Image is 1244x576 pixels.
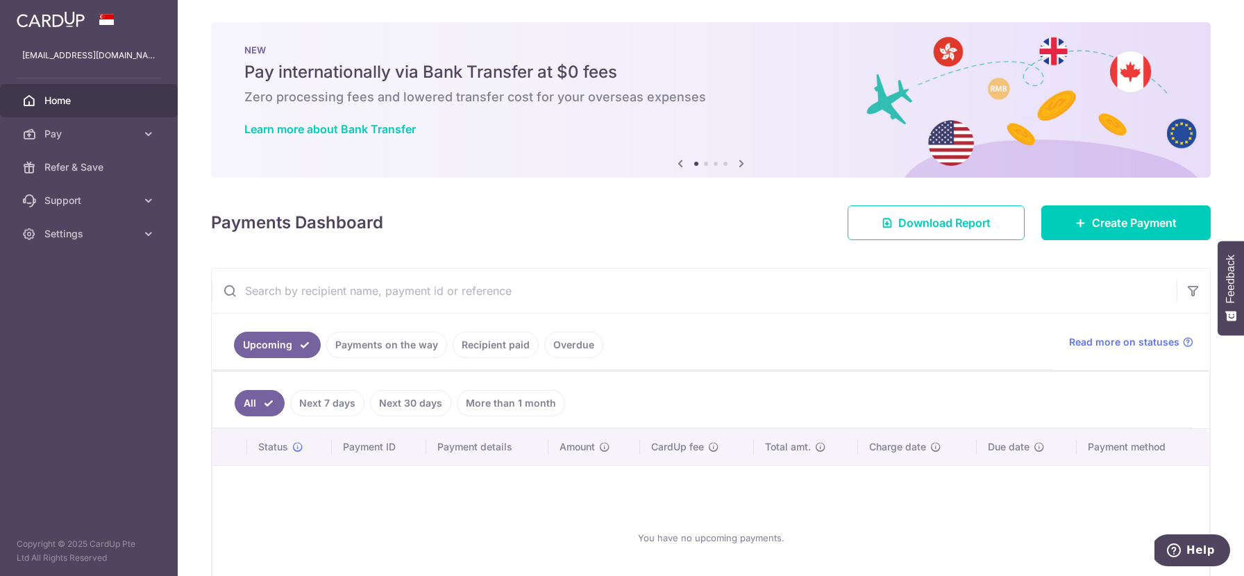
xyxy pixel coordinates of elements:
[1069,335,1193,349] a: Read more on statuses
[1041,205,1211,240] a: Create Payment
[211,210,383,235] h4: Payments Dashboard
[765,440,811,454] span: Total amt.
[453,332,539,358] a: Recipient paid
[258,440,288,454] span: Status
[544,332,603,358] a: Overdue
[235,390,285,416] a: All
[1225,255,1237,303] span: Feedback
[211,22,1211,178] img: Bank transfer banner
[1077,429,1209,465] th: Payment method
[457,390,565,416] a: More than 1 month
[898,214,991,231] span: Download Report
[22,49,155,62] p: [EMAIL_ADDRESS][DOMAIN_NAME]
[212,269,1177,313] input: Search by recipient name, payment id or reference
[326,332,447,358] a: Payments on the way
[560,440,595,454] span: Amount
[370,390,451,416] a: Next 30 days
[44,127,136,141] span: Pay
[44,160,136,174] span: Refer & Save
[244,89,1177,105] h6: Zero processing fees and lowered transfer cost for your overseas expenses
[44,94,136,108] span: Home
[244,122,416,136] a: Learn more about Bank Transfer
[234,332,321,358] a: Upcoming
[988,440,1029,454] span: Due date
[1069,335,1179,349] span: Read more on statuses
[651,440,704,454] span: CardUp fee
[244,61,1177,83] h5: Pay internationally via Bank Transfer at $0 fees
[1218,241,1244,335] button: Feedback - Show survey
[869,440,926,454] span: Charge date
[290,390,364,416] a: Next 7 days
[17,11,85,28] img: CardUp
[1092,214,1177,231] span: Create Payment
[332,429,426,465] th: Payment ID
[426,429,548,465] th: Payment details
[1154,534,1230,569] iframe: Opens a widget where you can find more information
[44,227,136,241] span: Settings
[44,194,136,207] span: Support
[244,44,1177,56] p: NEW
[848,205,1025,240] a: Download Report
